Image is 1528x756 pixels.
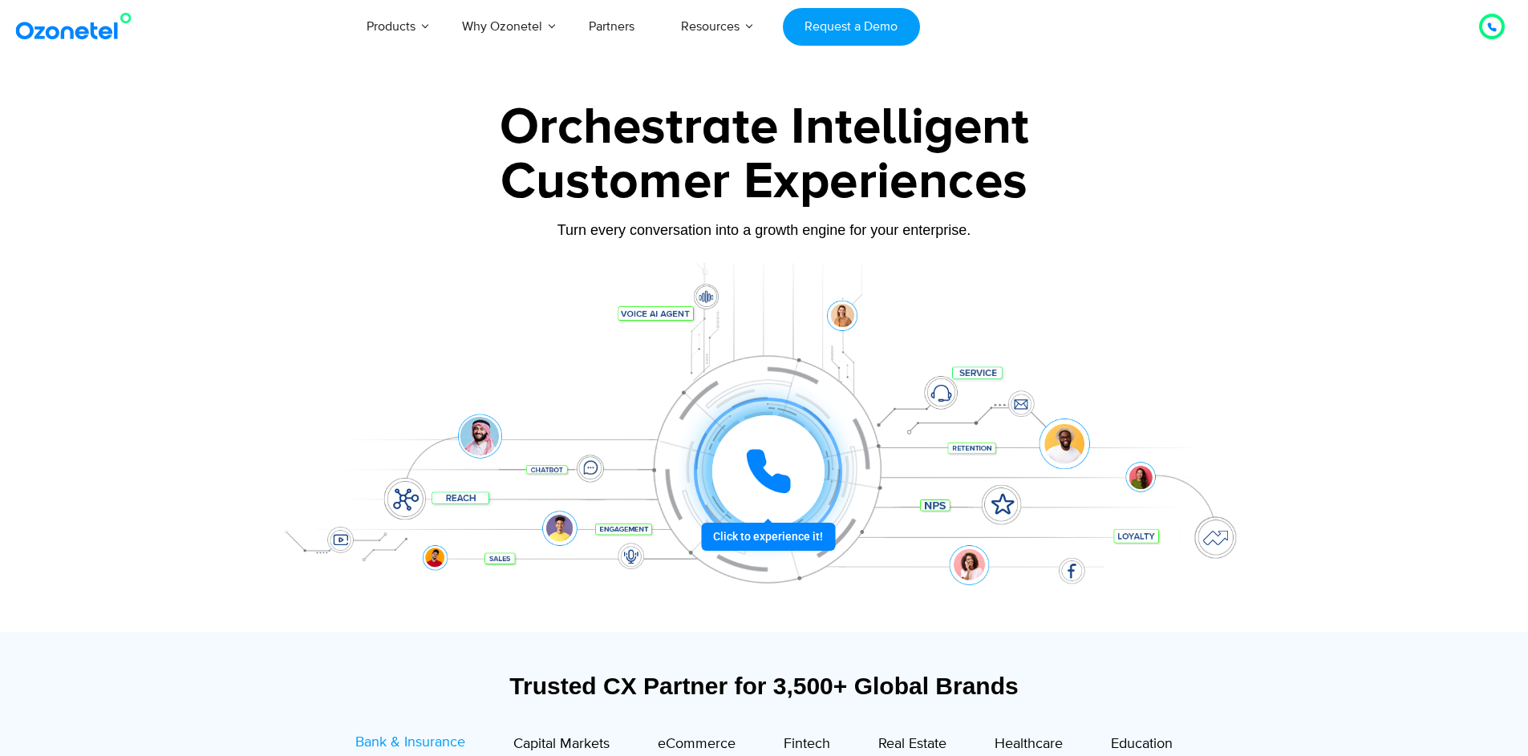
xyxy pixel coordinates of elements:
[1111,735,1173,753] span: Education
[513,735,610,753] span: Capital Markets
[995,735,1063,753] span: Healthcare
[784,735,830,753] span: Fintech
[355,734,465,751] span: Bank & Insurance
[263,144,1266,220] div: Customer Experiences
[263,102,1266,153] div: Orchestrate Intelligent
[271,672,1258,700] div: Trusted CX Partner for 3,500+ Global Brands
[783,8,920,46] a: Request a Demo
[658,735,736,753] span: eCommerce
[878,735,946,753] span: Real Estate
[263,221,1266,239] div: Turn every conversation into a growth engine for your enterprise.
